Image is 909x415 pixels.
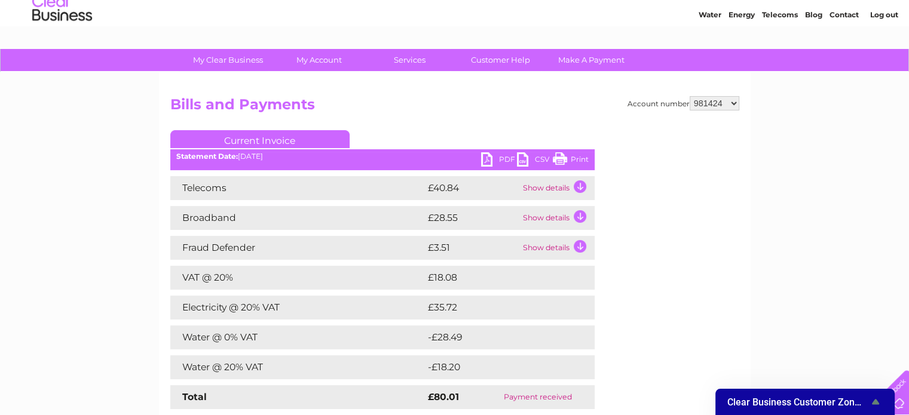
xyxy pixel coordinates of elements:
[425,176,520,200] td: £40.84
[170,96,739,119] h2: Bills and Payments
[553,152,589,170] a: Print
[425,296,570,319] td: £35.72
[170,325,425,349] td: Water @ 0% VAT
[425,206,520,230] td: £28.55
[481,152,517,170] a: PDF
[270,49,368,71] a: My Account
[520,176,595,200] td: Show details
[520,236,595,260] td: Show details
[173,7,737,58] div: Clear Business is a trading name of Verastar Limited (registered in [GEOGRAPHIC_DATA] No. 3667643...
[425,236,520,260] td: £3.51
[425,325,573,349] td: -£28.49
[170,130,350,148] a: Current Invoice
[425,266,570,290] td: £18.08
[729,51,755,60] a: Energy
[182,391,207,402] strong: Total
[727,395,883,409] button: Show survey - Clear Business Customer Zone Survey
[481,385,594,409] td: Payment received
[451,49,550,71] a: Customer Help
[517,152,553,170] a: CSV
[176,152,238,161] b: Statement Date:
[762,51,798,60] a: Telecoms
[170,152,595,161] div: [DATE]
[179,49,277,71] a: My Clear Business
[805,51,822,60] a: Blog
[628,96,739,110] div: Account number
[425,355,572,379] td: -£18.20
[170,206,425,230] td: Broadband
[32,31,93,67] img: logo.png
[699,51,721,60] a: Water
[170,236,425,260] td: Fraud Defender
[170,176,425,200] td: Telecoms
[684,6,766,21] a: 0333 014 3131
[170,296,425,319] td: Electricity @ 20% VAT
[830,51,859,60] a: Contact
[727,396,868,408] span: Clear Business Customer Zone Survey
[170,266,425,290] td: VAT @ 20%
[428,391,459,402] strong: £80.01
[360,49,459,71] a: Services
[170,355,425,379] td: Water @ 20% VAT
[542,49,641,71] a: Make A Payment
[870,51,898,60] a: Log out
[520,206,595,230] td: Show details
